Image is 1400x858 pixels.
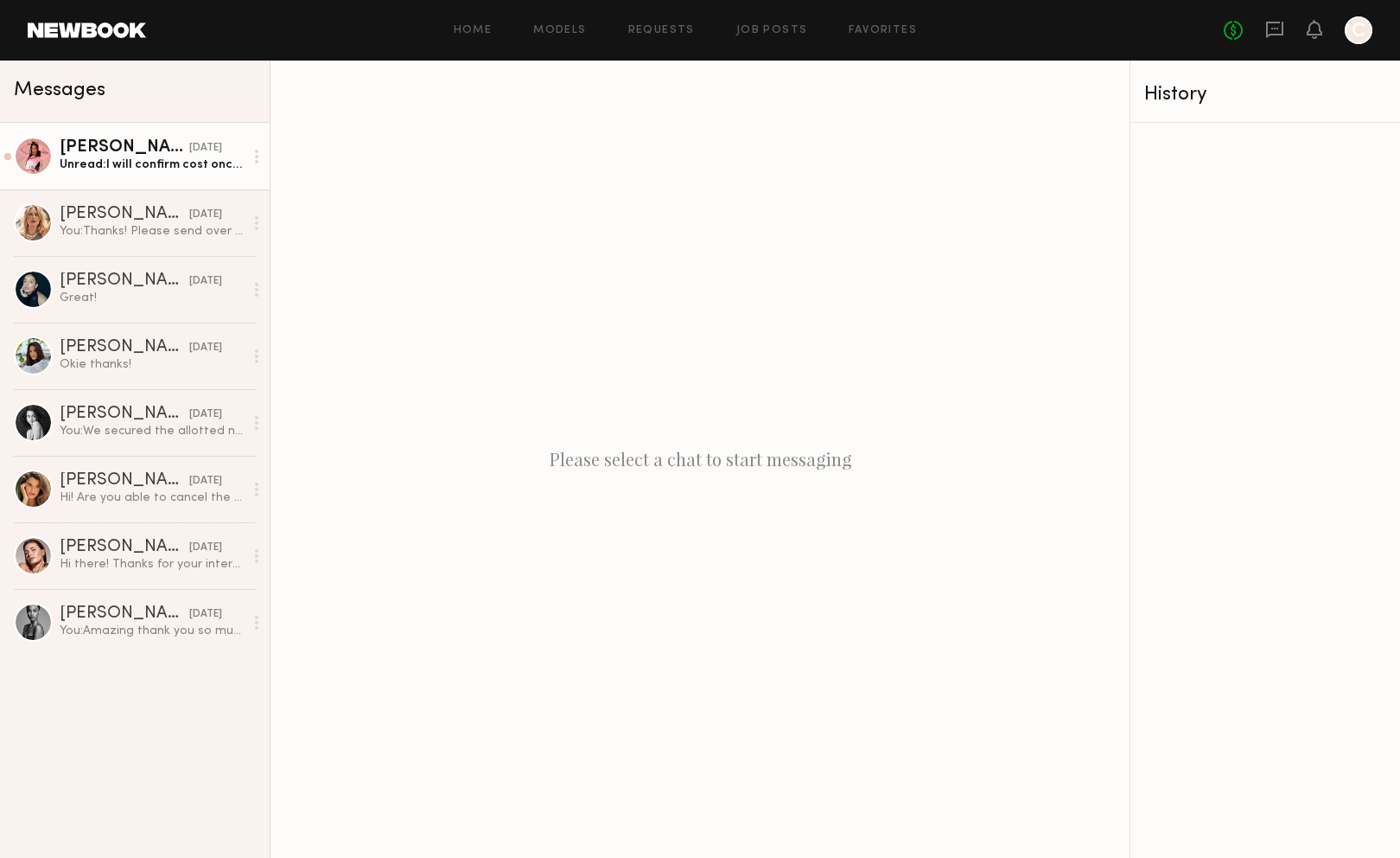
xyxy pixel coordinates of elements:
[14,80,105,100] span: Messages
[60,356,244,373] div: Okie thanks!
[60,339,189,356] div: [PERSON_NAME]
[849,25,917,36] a: Favorites
[189,273,222,290] div: [DATE]
[60,272,189,290] div: [PERSON_NAME]
[736,25,808,36] a: Job Posts
[189,473,222,490] div: [DATE]
[189,606,222,623] div: [DATE]
[60,290,244,306] div: Great!
[60,139,189,157] div: [PERSON_NAME]
[189,207,222,223] div: [DATE]
[60,556,244,573] div: Hi there! Thanks for your interest :) Is there any flexibility in the budget? Typically for an ed...
[60,539,189,556] div: [PERSON_NAME]
[189,407,222,423] div: [DATE]
[454,25,493,36] a: Home
[270,61,1130,858] div: Please select a chat to start messaging
[60,406,189,423] div: [PERSON_NAME]
[60,623,244,639] div: You: Amazing thank you so much [PERSON_NAME]
[189,340,222,356] div: [DATE]
[1144,85,1386,105] div: History
[533,25,586,36] a: Models
[60,206,189,223] div: [PERSON_NAME]
[189,140,222,157] div: [DATE]
[60,157,244,173] div: Unread: I will confirm cost once I have the receipt
[60,223,244,240] div: You: Thanks! Please send over for approval
[60,490,244,506] div: Hi! Are you able to cancel the job please? Just want to make sure you don’t send products my way....
[189,540,222,556] div: [DATE]
[628,25,695,36] a: Requests
[60,472,189,490] div: [PERSON_NAME]
[1345,16,1372,44] a: C
[60,605,189,623] div: [PERSON_NAME]
[60,423,244,439] div: You: We secured the allotted number of partnerships. I will reach out if we need additional conte...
